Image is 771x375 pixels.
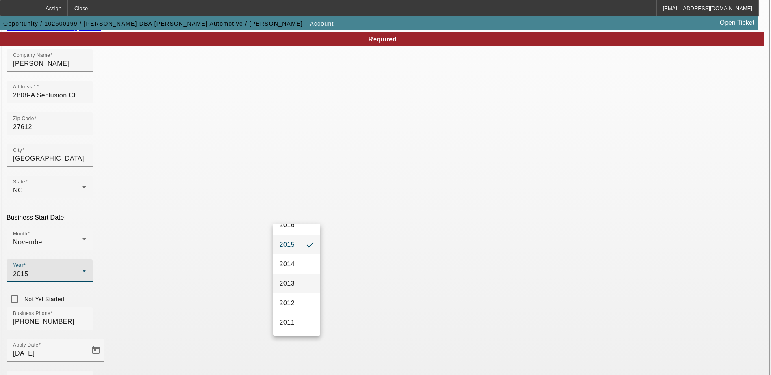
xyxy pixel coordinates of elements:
[280,240,295,250] span: 2015
[280,318,295,328] span: 2011
[280,298,295,308] span: 2012
[280,259,295,269] span: 2014
[280,220,295,230] span: 2016
[280,279,295,289] span: 2013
